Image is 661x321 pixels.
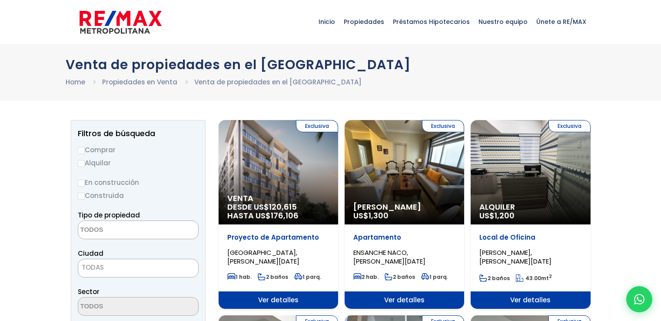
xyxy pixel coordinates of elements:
input: Comprar [78,147,85,154]
sup: 2 [549,273,552,280]
p: Apartamento [353,233,455,242]
input: En construcción [78,180,85,187]
span: 1,300 [369,210,389,221]
span: Exclusiva [422,120,464,132]
a: Exclusiva [PERSON_NAME] US$1,300 Apartamento ENSANCHE NACO, [PERSON_NAME][DATE] 2 hab. 2 baños 1 ... [345,120,464,309]
a: Exclusiva Venta DESDE US$120,615 HASTA US$176,106 Proyecto de Apartamento [GEOGRAPHIC_DATA], [PER... [219,120,338,309]
span: 1 parq. [294,273,321,281]
span: Préstamos Hipotecarios [389,9,474,35]
span: TODAS [78,259,199,278]
a: Exclusiva Alquiler US$1,200 Local de Oficina [PERSON_NAME], [PERSON_NAME][DATE] 2 baños 43.00mt2 ... [471,120,590,309]
span: 2 baños [385,273,415,281]
span: US$ [353,210,389,221]
span: 176,106 [271,210,299,221]
span: Ver detalles [345,291,464,309]
span: 2 baños [258,273,288,281]
li: Venta de propiedades en el [GEOGRAPHIC_DATA] [194,77,362,87]
span: 2 baños [479,274,510,282]
span: Tipo de propiedad [78,211,140,220]
input: Construida [78,193,85,200]
h2: Filtros de búsqueda [78,129,199,138]
span: 1 hab. [227,273,252,281]
p: Proyecto de Apartamento [227,233,329,242]
span: HASTA US$ [227,211,329,220]
span: Propiedades [339,9,389,35]
span: 1,200 [495,210,515,221]
span: Ver detalles [219,291,338,309]
p: Local de Oficina [479,233,581,242]
span: 1 parq. [421,273,448,281]
span: US$ [479,210,515,221]
span: Ver detalles [471,291,590,309]
span: Venta [227,194,329,203]
label: Comprar [78,144,199,155]
span: TODAS [78,261,198,274]
h1: Venta de propiedades en el [GEOGRAPHIC_DATA] [66,57,596,72]
span: mt [516,274,552,282]
input: Alquilar [78,160,85,167]
span: Nuestro equipo [474,9,532,35]
textarea: Search [78,298,163,316]
span: TODAS [82,263,104,272]
span: Ciudad [78,249,103,258]
span: Alquiler [479,203,581,211]
span: Exclusiva [296,120,338,132]
span: Únete a RE/MAX [532,9,591,35]
span: [PERSON_NAME] [353,203,455,211]
label: En construcción [78,177,199,188]
label: Alquilar [78,157,199,168]
span: 2 hab. [353,273,379,281]
label: Construida [78,190,199,201]
span: 120,615 [269,201,297,212]
span: 43.00 [525,274,541,282]
span: ENSANCHE NACO, [PERSON_NAME][DATE] [353,248,425,266]
a: Propiedades en Venta [102,77,177,87]
img: remax-metropolitana-logo [80,9,162,35]
textarea: Search [78,221,163,240]
span: DESDE US$ [227,203,329,220]
span: [PERSON_NAME], [PERSON_NAME][DATE] [479,248,551,266]
span: Exclusiva [548,120,591,132]
span: Inicio [314,9,339,35]
a: Home [66,77,85,87]
span: Sector [78,287,100,296]
span: [GEOGRAPHIC_DATA], [PERSON_NAME][DATE] [227,248,299,266]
